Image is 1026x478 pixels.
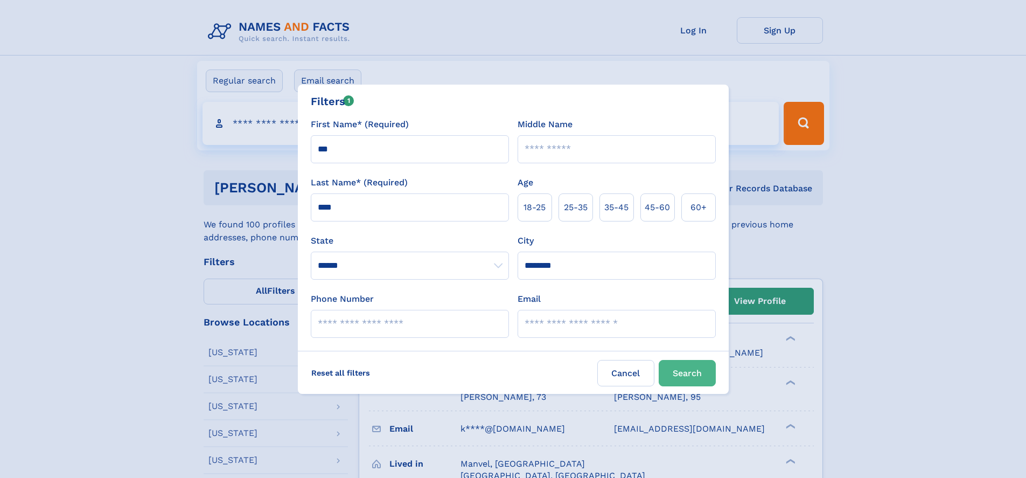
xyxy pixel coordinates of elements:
label: Last Name* (Required) [311,176,408,189]
label: Age [518,176,533,189]
div: Filters [311,93,354,109]
span: 18‑25 [524,201,546,214]
label: Reset all filters [304,360,377,386]
label: Email [518,293,541,306]
span: 25‑35 [564,201,588,214]
label: Middle Name [518,118,573,131]
button: Search [659,360,716,386]
span: 60+ [690,201,707,214]
label: Phone Number [311,293,374,306]
label: City [518,234,534,247]
label: Cancel [597,360,654,386]
label: State [311,234,509,247]
span: 35‑45 [604,201,629,214]
span: 45‑60 [645,201,670,214]
label: First Name* (Required) [311,118,409,131]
